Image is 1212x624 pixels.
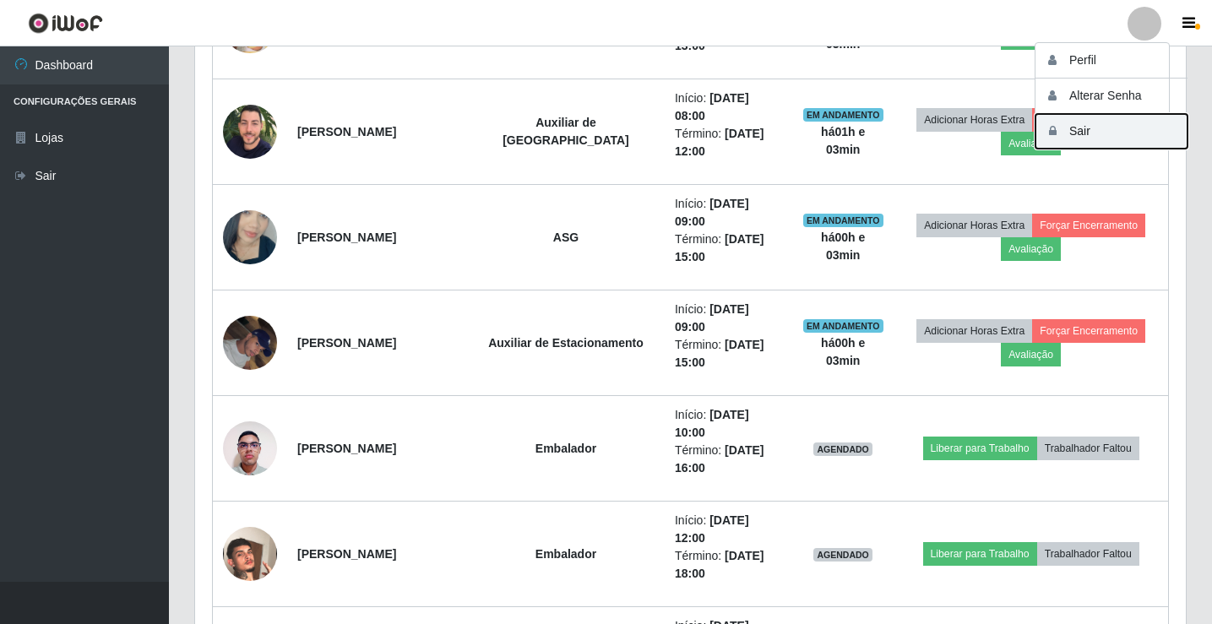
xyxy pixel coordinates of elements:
[297,336,396,350] strong: [PERSON_NAME]
[223,98,277,165] img: 1683118670739.jpeg
[675,90,782,125] li: Início:
[297,231,396,244] strong: [PERSON_NAME]
[1032,108,1145,132] button: Forçar Encerramento
[675,91,749,122] time: [DATE] 08:00
[916,319,1032,343] button: Adicionar Horas Extra
[803,108,883,122] span: EM ANDAMENTO
[821,336,865,367] strong: há 00 h e 03 min
[1035,114,1188,149] button: Sair
[553,231,579,244] strong: ASG
[297,547,396,561] strong: [PERSON_NAME]
[223,307,277,378] img: 1754491826586.jpeg
[297,442,396,455] strong: [PERSON_NAME]
[223,189,277,285] img: 1751387088285.jpeg
[1035,79,1188,114] button: Alterar Senha
[1037,542,1139,566] button: Trabalhador Faltou
[675,301,782,336] li: Início:
[675,408,749,439] time: [DATE] 10:00
[813,442,872,456] span: AGENDADO
[675,406,782,442] li: Início:
[675,442,782,477] li: Término:
[1035,43,1188,79] button: Perfil
[923,542,1037,566] button: Liberar para Trabalho
[675,513,749,545] time: [DATE] 12:00
[916,108,1032,132] button: Adicionar Horas Extra
[821,19,865,51] strong: há 02 h e 03 min
[821,125,865,156] strong: há 01 h e 03 min
[675,336,782,372] li: Término:
[821,231,865,262] strong: há 00 h e 03 min
[916,214,1032,237] button: Adicionar Horas Extra
[223,412,277,484] img: 1746465298396.jpeg
[503,116,629,147] strong: Auxiliar de [GEOGRAPHIC_DATA]
[675,197,749,228] time: [DATE] 09:00
[803,319,883,333] span: EM ANDAMENTO
[675,195,782,231] li: Início:
[675,302,749,334] time: [DATE] 09:00
[297,125,396,138] strong: [PERSON_NAME]
[803,214,883,227] span: EM ANDAMENTO
[535,547,596,561] strong: Embalador
[535,442,596,455] strong: Embalador
[1001,343,1061,366] button: Avaliação
[488,336,644,350] strong: Auxiliar de Estacionamento
[813,548,872,562] span: AGENDADO
[675,512,782,547] li: Início:
[1037,437,1139,460] button: Trabalhador Faltou
[28,13,103,34] img: CoreUI Logo
[1032,214,1145,237] button: Forçar Encerramento
[675,547,782,583] li: Término:
[1001,237,1061,261] button: Avaliação
[675,231,782,266] li: Término:
[1032,319,1145,343] button: Forçar Encerramento
[223,506,277,602] img: 1726002463138.jpeg
[675,125,782,160] li: Término:
[923,437,1037,460] button: Liberar para Trabalho
[1001,132,1061,155] button: Avaliação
